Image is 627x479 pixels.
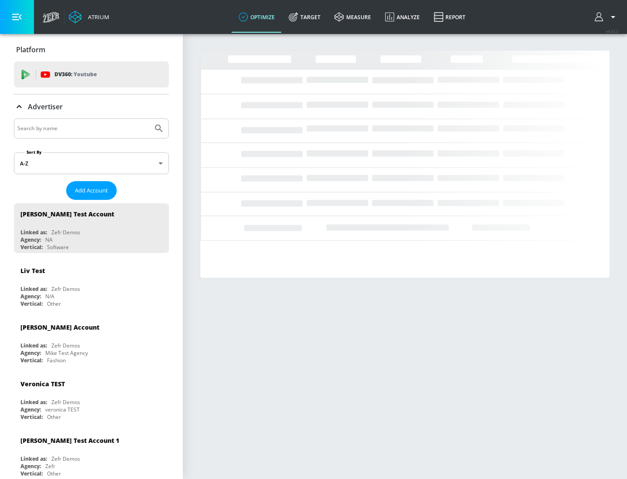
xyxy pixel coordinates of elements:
[14,373,169,423] div: Veronica TESTLinked as:Zefr DemosAgency:veronica TESTVertical:Other
[20,398,47,406] div: Linked as:
[14,260,169,310] div: Liv TestLinked as:Zefr DemosAgency:N/AVertical:Other
[45,406,80,413] div: veronica TEST
[75,186,108,196] span: Add Account
[54,70,97,79] p: DV360:
[282,1,327,33] a: Target
[20,266,45,275] div: Liv Test
[20,293,41,300] div: Agency:
[20,436,119,445] div: [PERSON_NAME] Test Account 1
[427,1,472,33] a: Report
[14,61,169,88] div: DV360: Youtube
[14,203,169,253] div: [PERSON_NAME] Test AccountLinked as:Zefr DemosAgency:NAVertical:Software
[20,342,47,349] div: Linked as:
[20,357,43,364] div: Vertical:
[51,285,80,293] div: Zefr Demos
[47,243,69,251] div: Software
[20,323,99,331] div: [PERSON_NAME] Account
[66,181,117,200] button: Add Account
[45,349,88,357] div: Mike Test Agency
[14,152,169,174] div: A-Z
[47,470,61,477] div: Other
[25,149,44,155] label: Sort By
[14,317,169,366] div: [PERSON_NAME] AccountLinked as:Zefr DemosAgency:Mike Test AgencyVertical:Fashion
[14,94,169,119] div: Advertiser
[378,1,427,33] a: Analyze
[327,1,378,33] a: measure
[20,455,47,462] div: Linked as:
[47,300,61,307] div: Other
[20,349,41,357] div: Agency:
[20,210,114,218] div: [PERSON_NAME] Test Account
[28,102,63,111] p: Advertiser
[51,229,80,236] div: Zefr Demos
[47,413,61,421] div: Other
[20,300,43,307] div: Vertical:
[20,462,41,470] div: Agency:
[20,406,41,413] div: Agency:
[17,123,149,134] input: Search by name
[20,380,65,388] div: Veronica TEST
[84,13,109,21] div: Atrium
[20,285,47,293] div: Linked as:
[20,243,43,251] div: Vertical:
[51,342,80,349] div: Zefr Demos
[16,45,45,54] p: Platform
[45,462,55,470] div: Zefr
[606,29,618,34] span: v 4.22.2
[74,70,97,79] p: Youtube
[20,236,41,243] div: Agency:
[45,236,53,243] div: NA
[69,10,109,24] a: Atrium
[47,357,66,364] div: Fashion
[45,293,54,300] div: N/A
[232,1,282,33] a: optimize
[51,455,80,462] div: Zefr Demos
[14,37,169,62] div: Platform
[20,229,47,236] div: Linked as:
[51,398,80,406] div: Zefr Demos
[20,413,43,421] div: Vertical:
[20,470,43,477] div: Vertical:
